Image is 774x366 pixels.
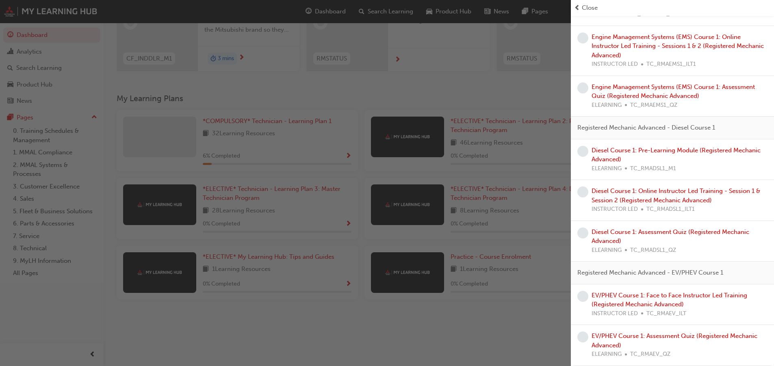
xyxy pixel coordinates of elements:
a: EV/PHEV Course 1: Face to Face Instructor Led Training (Registered Mechanic Advanced) [592,292,747,308]
span: learningRecordVerb_NONE-icon [577,82,588,93]
span: learningRecordVerb_NONE-icon [577,331,588,342]
span: TC_RMAEMS1_ILT1 [646,60,696,69]
span: TC_RMADSL1_QZ [630,246,676,255]
a: Diesel Course 1: Pre-Learning Module (Registered Mechanic Advanced) [592,147,761,163]
a: EV/PHEV Course 1: Assessment Quiz (Registered Mechanic Advanced) [592,332,757,349]
span: INSTRUCTOR LED [592,205,638,214]
a: Diesel Course 1: Assessment Quiz (Registered Mechanic Advanced) [592,228,749,245]
a: Engine Management Systems (EMS) Course 1: Assessment Quiz (Registered Mechanic Advanced) [592,83,755,100]
button: prev-iconClose [574,3,771,13]
span: TC_RMAEMS1_QZ [630,101,677,110]
span: ELEARNING [592,164,622,173]
span: ELEARNING [592,101,622,110]
span: ELEARNING [592,350,622,359]
span: TC_RMADSL1_M1 [630,164,676,173]
span: learningRecordVerb_NONE-icon [577,291,588,302]
span: ELEARNING [592,246,622,255]
span: TC_RMAEV_ILT [646,309,686,318]
span: learningRecordVerb_NONE-icon [577,227,588,238]
span: TC_RMADSL1_ILT1 [646,205,695,214]
span: Close [582,3,598,13]
span: learningRecordVerb_NONE-icon [577,146,588,157]
span: Registered Mechanic Advanced - EV/PHEV Course 1 [577,268,723,277]
a: Engine Management Systems (EMS) Course 1: Online Instructor Led Training - Sessions 1 & 2 (Regist... [592,33,764,59]
span: INSTRUCTOR LED [592,309,638,318]
span: Registered Mechanic Advanced - Diesel Course 1 [577,123,715,132]
span: prev-icon [574,3,580,13]
span: INSTRUCTOR LED [592,60,638,69]
span: TC_RMAEV_QZ [630,350,670,359]
a: Diesel Course 1: Online Instructor Led Training - Session 1 & Session 2 (Registered Mechanic Adva... [592,187,760,204]
span: learningRecordVerb_NONE-icon [577,32,588,43]
span: learningRecordVerb_NONE-icon [577,186,588,197]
